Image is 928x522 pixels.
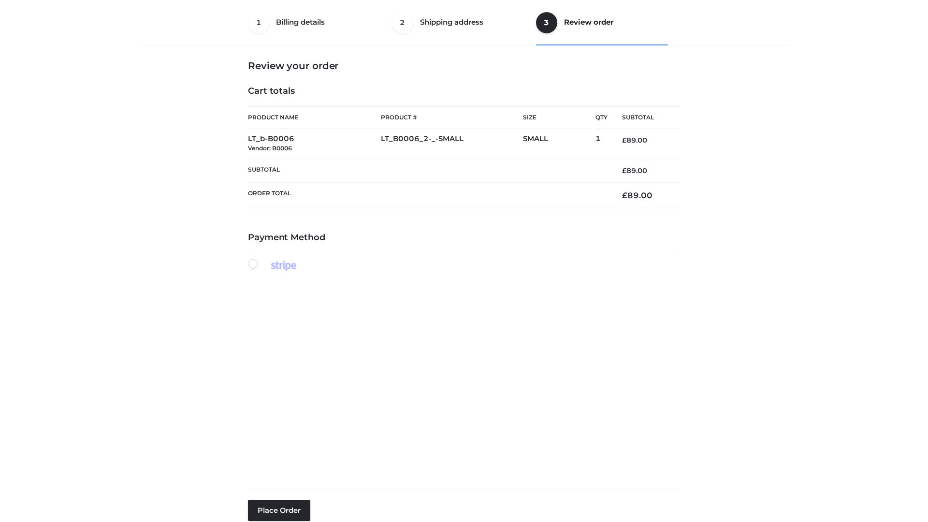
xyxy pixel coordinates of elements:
th: Size [523,107,591,129]
th: Product # [381,106,523,129]
bdi: 89.00 [622,136,647,145]
td: LT_B0006_2-_-SMALL [381,129,523,159]
span: £ [622,136,626,145]
h3: Review your order [248,60,680,72]
td: SMALL [523,129,595,159]
th: Subtotal [248,159,608,182]
td: 1 [595,129,608,159]
span: £ [622,166,626,175]
bdi: 89.00 [622,166,647,175]
h4: Payment Method [248,232,680,243]
small: Vendor: B0006 [248,145,292,152]
iframe: Secure payment input frame [246,269,678,482]
th: Subtotal [608,107,680,129]
th: Qty [595,106,608,129]
td: LT_b-B0006 [248,129,381,159]
button: Place order [248,500,310,521]
h4: Cart totals [248,86,680,97]
bdi: 89.00 [622,190,652,200]
th: Order Total [248,183,608,208]
th: Product Name [248,106,381,129]
span: £ [622,190,627,200]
